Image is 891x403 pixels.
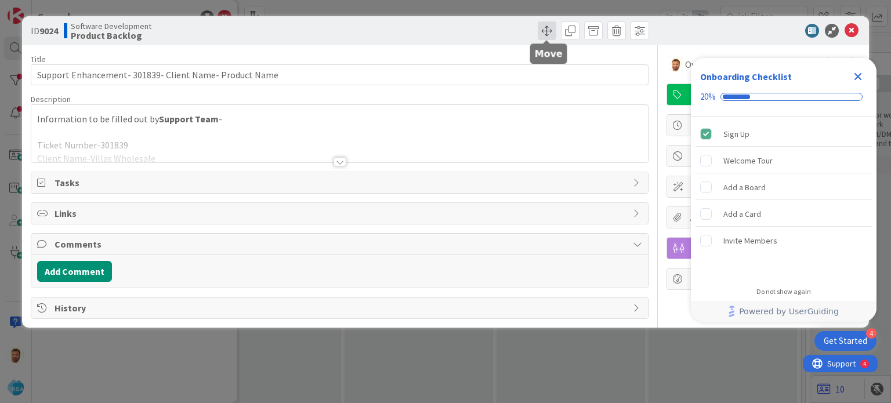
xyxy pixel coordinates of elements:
[739,304,839,318] span: Powered by UserGuiding
[849,67,867,86] div: Close Checklist
[866,328,876,339] div: 4
[55,301,626,315] span: History
[71,31,151,40] b: Product Backlog
[31,94,71,104] span: Description
[723,234,777,248] div: Invite Members
[691,301,876,322] div: Footer
[700,92,867,102] div: Checklist progress: 20%
[700,70,792,83] div: Onboarding Checklist
[736,57,773,71] span: Watchers
[37,261,112,282] button: Add Comment
[690,149,839,163] span: Block
[535,48,563,59] h5: Move
[31,54,46,64] label: Title
[71,21,151,31] span: Software Development
[723,154,773,168] div: Welcome Tour
[756,287,811,296] div: Do not show again
[690,118,839,132] span: Dates
[723,180,766,194] div: Add a Board
[696,201,872,227] div: Add a Card is incomplete.
[691,117,876,279] div: Checklist items
[691,58,876,322] div: Checklist Container
[814,331,876,351] div: Open Get Started checklist, remaining modules: 4
[690,272,839,286] span: Metrics
[696,228,872,253] div: Invite Members is incomplete.
[824,335,867,347] div: Get Started
[690,241,839,255] span: Mirrors
[60,5,63,14] div: 4
[696,121,872,147] div: Sign Up is complete.
[696,148,872,173] div: Welcome Tour is incomplete.
[31,64,648,85] input: type card name here...
[55,176,626,190] span: Tasks
[690,210,839,224] span: Attachments
[697,301,871,322] a: Powered by UserGuiding
[696,175,872,200] div: Add a Board is incomplete.
[669,57,683,71] img: AS
[159,113,219,125] strong: Support Team
[690,88,839,101] span: Client Enhancements (story)
[24,2,53,16] span: Support
[700,92,716,102] div: 20%
[55,237,626,251] span: Comments
[723,127,749,141] div: Sign Up
[31,24,58,38] span: ID
[690,180,839,194] span: Custom Fields
[55,206,626,220] span: Links
[39,25,58,37] b: 9024
[685,57,711,71] span: Owner
[37,112,642,126] p: Information to be filled out by -
[723,207,761,221] div: Add a Card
